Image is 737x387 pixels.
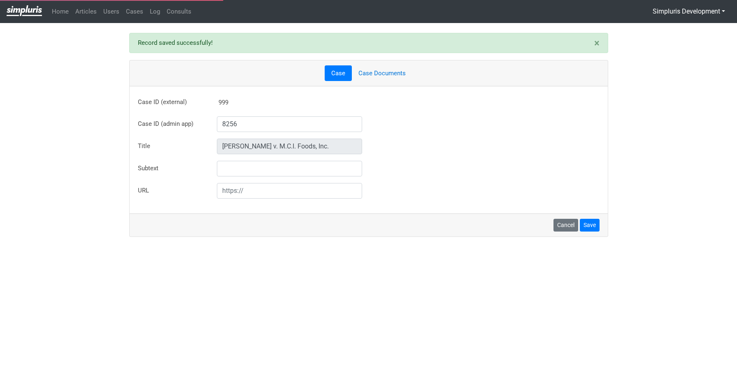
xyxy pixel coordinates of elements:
[325,65,352,81] a: Case
[217,183,363,199] input: https://
[49,4,72,20] a: Home
[100,4,123,20] a: Users
[7,5,42,16] img: Privacy-class-action
[219,99,228,106] span: 999
[586,33,608,53] button: ×
[163,4,195,20] a: Consults
[352,65,412,81] a: Case Documents
[132,161,211,176] label: Subtext
[580,219,600,232] button: Save
[123,4,146,20] a: Cases
[138,38,213,48] label: Record saved successfully!
[132,95,211,110] label: Case ID (external)
[132,183,211,199] label: URL
[647,4,730,19] button: Simpluris Development
[146,4,163,20] a: Log
[553,219,578,232] a: Cancel
[132,139,211,154] label: Title
[132,116,211,132] label: Case ID (admin app)
[72,4,100,20] a: Articles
